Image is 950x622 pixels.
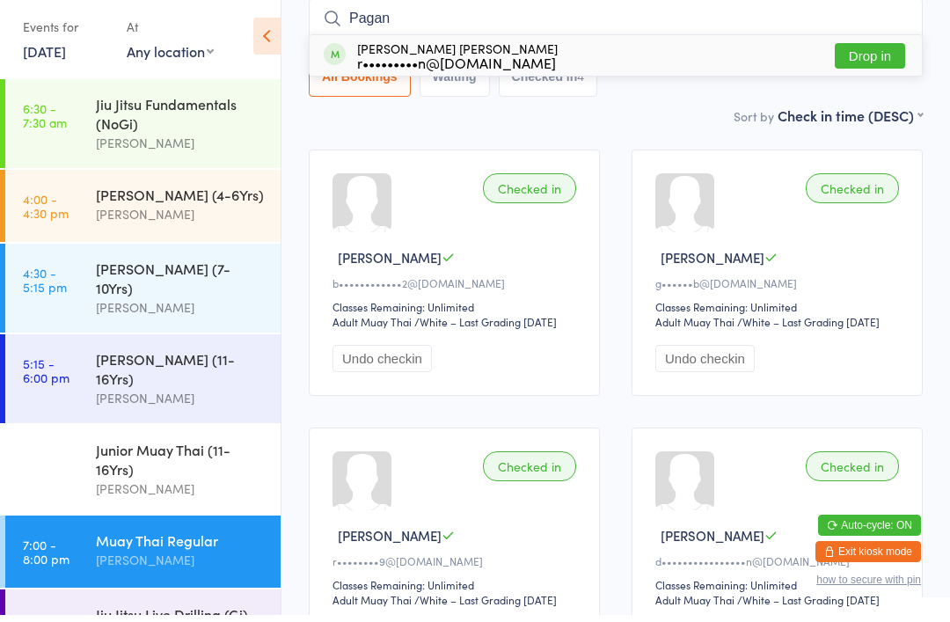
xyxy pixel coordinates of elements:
[96,447,266,486] div: Junior Muay Thai (11-16Yrs)
[420,63,490,104] button: Waiting
[96,192,266,211] div: [PERSON_NAME] (4-6Yrs)
[737,599,880,614] span: / White – Last Grading [DATE]
[655,599,734,614] div: Adult Muay Thai
[5,177,281,249] a: 4:00 -4:30 pm[PERSON_NAME] (4-6Yrs)[PERSON_NAME]
[414,599,557,614] span: / White – Last Grading [DATE]
[737,321,880,336] span: / White – Last Grading [DATE]
[23,363,69,391] time: 5:15 - 6:00 pm
[655,282,904,297] div: g••••••b@[DOMAIN_NAME]
[96,557,266,577] div: [PERSON_NAME]
[332,560,581,575] div: r••••••••9@[DOMAIN_NAME]
[96,140,266,160] div: [PERSON_NAME]
[655,321,734,336] div: Adult Muay Thai
[5,86,281,175] a: 6:30 -7:30 amJiu Jitsu Fundamentals (NoGi)[PERSON_NAME]
[96,304,266,325] div: [PERSON_NAME]
[338,255,442,274] span: [PERSON_NAME]
[96,266,266,304] div: [PERSON_NAME] (7-10Yrs)
[23,199,69,227] time: 4:00 - 4:30 pm
[778,113,923,132] div: Check in time (DESC)
[127,48,214,68] div: Any location
[357,62,558,77] div: r•••••••••n@[DOMAIN_NAME]
[5,523,281,595] a: 7:00 -8:00 pmMuay Thai Regular[PERSON_NAME]
[655,352,755,379] button: Undo checkin
[309,5,923,46] input: Search
[23,19,109,48] div: Events for
[655,584,904,599] div: Classes Remaining: Unlimited
[5,432,281,521] a: 6:00 -7:00 pmJunior Muay Thai (11-16Yrs)[PERSON_NAME]
[818,522,921,543] button: Auto-cycle: ON
[661,533,764,552] span: [PERSON_NAME]
[661,255,764,274] span: [PERSON_NAME]
[96,486,266,506] div: [PERSON_NAME]
[23,108,67,136] time: 6:30 - 7:30 am
[815,548,921,569] button: Exit kiosk mode
[577,77,584,91] div: 4
[23,273,67,301] time: 4:30 - 5:15 pm
[655,560,904,575] div: d••••••••••••••••n@[DOMAIN_NAME]
[332,599,412,614] div: Adult Muay Thai
[127,19,214,48] div: At
[806,180,899,210] div: Checked in
[96,538,266,557] div: Muay Thai Regular
[309,63,411,104] button: All Bookings
[338,533,442,552] span: [PERSON_NAME]
[655,306,904,321] div: Classes Remaining: Unlimited
[23,48,66,68] a: [DATE]
[499,63,598,104] button: Checked in4
[23,545,69,573] time: 7:00 - 8:00 pm
[734,114,774,132] label: Sort by
[96,395,266,415] div: [PERSON_NAME]
[483,180,576,210] div: Checked in
[483,458,576,488] div: Checked in
[357,48,558,77] div: [PERSON_NAME] [PERSON_NAME]
[806,458,899,488] div: Checked in
[5,341,281,430] a: 5:15 -6:00 pm[PERSON_NAME] (11-16Yrs)[PERSON_NAME]
[332,282,581,297] div: b••••••••••••2@[DOMAIN_NAME]
[332,584,581,599] div: Classes Remaining: Unlimited
[332,352,432,379] button: Undo checkin
[414,321,557,336] span: / White – Last Grading [DATE]
[96,356,266,395] div: [PERSON_NAME] (11-16Yrs)
[23,454,69,482] time: 6:00 - 7:00 pm
[96,101,266,140] div: Jiu Jitsu Fundamentals (NoGi)
[332,306,581,321] div: Classes Remaining: Unlimited
[5,251,281,340] a: 4:30 -5:15 pm[PERSON_NAME] (7-10Yrs)[PERSON_NAME]
[332,321,412,336] div: Adult Muay Thai
[96,211,266,231] div: [PERSON_NAME]
[816,581,921,593] button: how to secure with pin
[835,50,905,76] button: Drop in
